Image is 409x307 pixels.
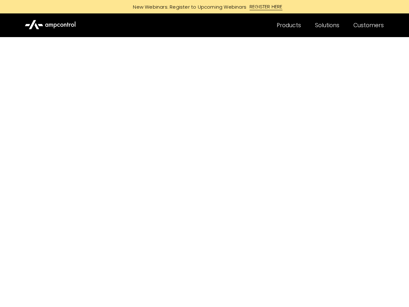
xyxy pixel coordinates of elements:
div: New Webinars: Register to Upcoming Webinars [127,4,250,10]
div: Solutions [315,22,339,29]
div: REGISTER HERE [250,3,282,10]
div: Customers [353,22,384,29]
a: New Webinars: Register to Upcoming WebinarsREGISTER HERE [61,3,348,10]
div: Products [277,22,301,29]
